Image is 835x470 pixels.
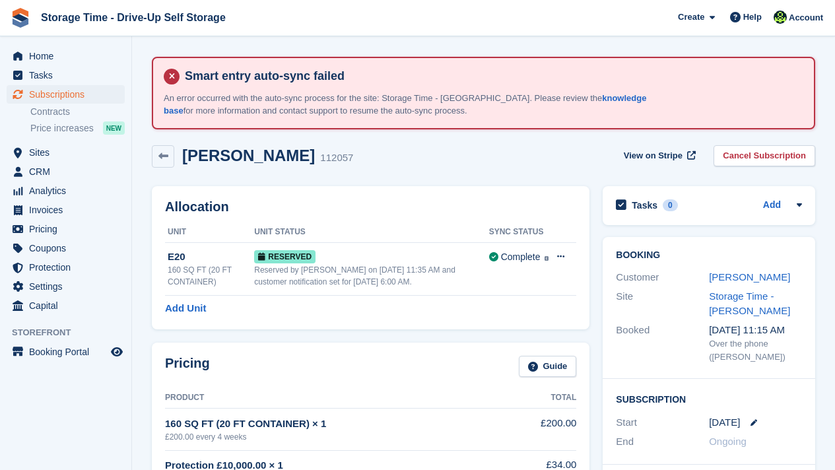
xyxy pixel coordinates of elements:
[164,92,659,117] p: An error occurred with the auto-sync process for the site: Storage Time - [GEOGRAPHIC_DATA]. Plea...
[709,271,790,283] a: [PERSON_NAME]
[11,8,30,28] img: stora-icon-8386f47178a22dfd0bd8f6a31ec36ba5ce8667c1dd55bd0f319d3a0aa187defe.svg
[616,323,709,364] div: Booked
[29,143,108,162] span: Sites
[29,277,108,296] span: Settings
[743,11,762,24] span: Help
[514,409,576,450] td: £200.00
[165,431,514,443] div: £200.00 every 4 weeks
[30,121,125,135] a: Price increases NEW
[7,296,125,315] a: menu
[168,264,254,288] div: 160 SQ FT (20 FT CONTAINER)
[30,106,125,118] a: Contracts
[7,220,125,238] a: menu
[168,250,254,265] div: E20
[29,296,108,315] span: Capital
[7,343,125,361] a: menu
[254,222,488,243] th: Unit Status
[709,337,802,363] div: Over the phone ([PERSON_NAME])
[165,222,254,243] th: Unit
[616,250,802,261] h2: Booking
[618,145,698,167] a: View on Stripe
[7,85,125,104] a: menu
[774,11,787,24] img: Laaibah Sarwar
[7,182,125,200] a: menu
[709,323,802,338] div: [DATE] 11:15 AM
[678,11,704,24] span: Create
[514,387,576,409] th: Total
[29,182,108,200] span: Analytics
[714,145,815,167] a: Cancel Subscription
[103,121,125,135] div: NEW
[709,290,790,317] a: Storage Time - [PERSON_NAME]
[165,417,514,432] div: 160 SQ FT (20 FT CONTAINER) × 1
[182,147,315,164] h2: [PERSON_NAME]
[616,415,709,430] div: Start
[254,264,488,288] div: Reserved by [PERSON_NAME] on [DATE] 11:35 AM and customer notification set for [DATE] 6:00 AM.
[7,239,125,257] a: menu
[632,199,657,211] h2: Tasks
[663,199,678,211] div: 0
[789,11,823,24] span: Account
[29,220,108,238] span: Pricing
[29,239,108,257] span: Coupons
[7,143,125,162] a: menu
[109,344,125,360] a: Preview store
[616,434,709,450] div: End
[489,222,549,243] th: Sync Status
[165,387,514,409] th: Product
[254,250,316,263] span: Reserved
[29,85,108,104] span: Subscriptions
[7,66,125,84] a: menu
[7,162,125,181] a: menu
[624,149,683,162] span: View on Stripe
[763,198,781,213] a: Add
[30,122,94,135] span: Price increases
[709,436,747,447] span: Ongoing
[501,250,541,264] div: Complete
[12,326,131,339] span: Storefront
[616,270,709,285] div: Customer
[545,256,549,261] img: icon-info-grey-7440780725fd019a000dd9b08b2336e03edf1995a4989e88bcd33f0948082b44.svg
[29,47,108,65] span: Home
[29,258,108,277] span: Protection
[7,47,125,65] a: menu
[7,201,125,219] a: menu
[165,199,576,215] h2: Allocation
[36,7,231,28] a: Storage Time - Drive-Up Self Storage
[165,356,210,378] h2: Pricing
[7,258,125,277] a: menu
[180,69,803,84] h4: Smart entry auto-sync failed
[29,201,108,219] span: Invoices
[165,301,206,316] a: Add Unit
[320,151,353,166] div: 112057
[7,277,125,296] a: menu
[29,162,108,181] span: CRM
[709,415,740,430] time: 2025-10-03 23:00:00 UTC
[519,356,577,378] a: Guide
[616,392,802,405] h2: Subscription
[29,66,108,84] span: Tasks
[616,289,709,319] div: Site
[29,343,108,361] span: Booking Portal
